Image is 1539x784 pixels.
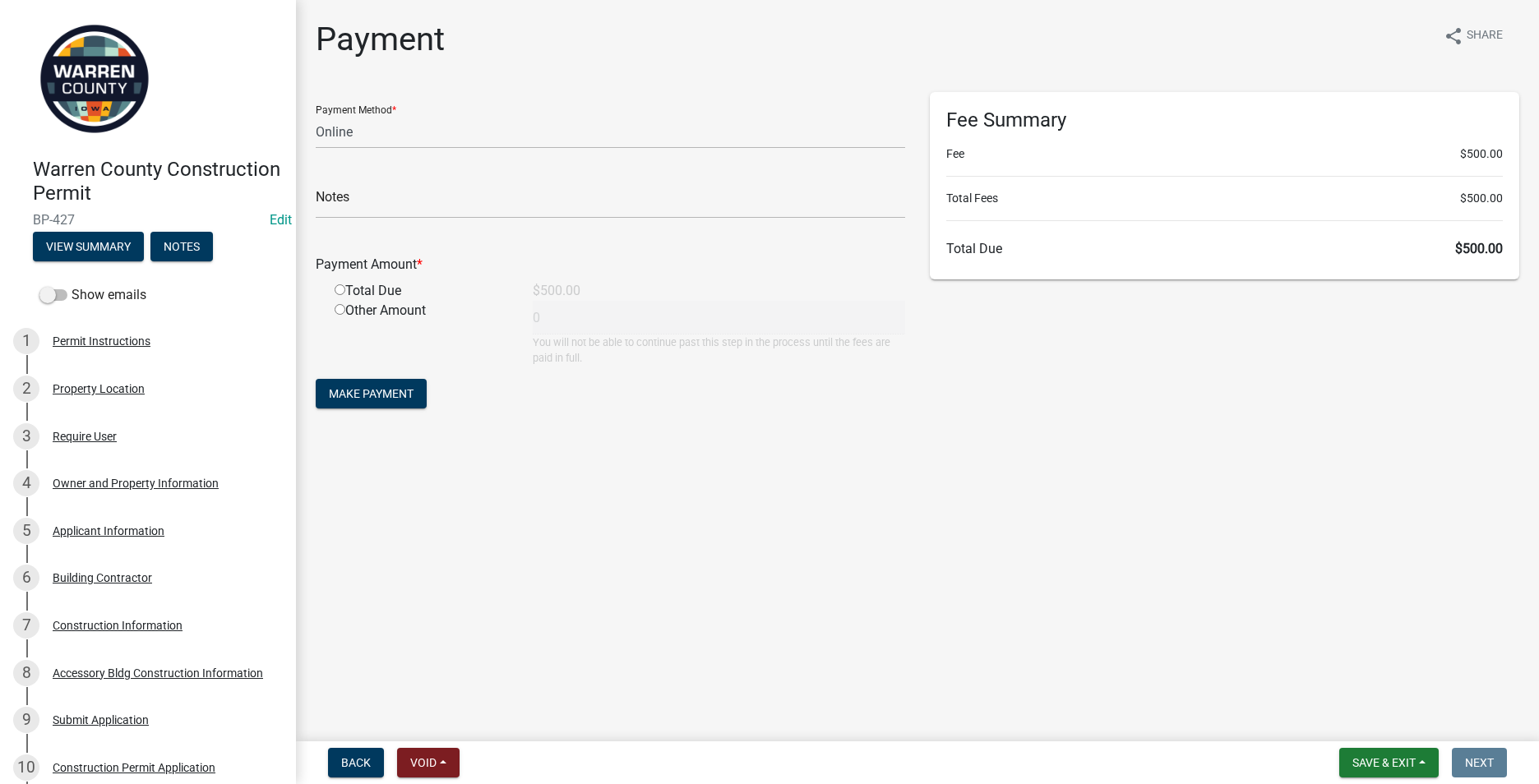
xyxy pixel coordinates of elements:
[270,212,292,228] a: Edit
[13,565,39,591] div: 6
[1455,241,1503,256] span: $500.00
[946,145,1503,163] li: Fee
[397,748,460,777] button: Void
[1465,756,1494,769] span: Next
[328,748,384,777] button: Back
[410,756,437,769] span: Void
[53,667,263,679] div: Accessory Bldg Construction Information
[33,241,144,254] wm-modal-confirm: Summary
[316,20,445,59] h1: Payment
[13,707,39,733] div: 9
[1430,20,1516,52] button: shareShare
[53,572,152,583] div: Building Contractor
[150,232,213,261] button: Notes
[13,328,39,354] div: 1
[13,754,39,781] div: 10
[33,212,263,228] span: BP-427
[53,431,117,442] div: Require User
[1460,145,1503,163] span: $500.00
[53,714,149,726] div: Submit Application
[53,383,145,394] div: Property Location
[33,17,156,141] img: Warren County, Iowa
[13,612,39,639] div: 7
[1460,190,1503,207] span: $500.00
[1352,756,1416,769] span: Save & Exit
[33,232,144,261] button: View Summary
[270,212,292,228] wm-modal-confirm: Edit Application Number
[322,301,520,366] div: Other Amount
[13,660,39,686] div: 8
[13,470,39,496] div: 4
[1467,26,1503,46] span: Share
[39,285,146,305] label: Show emails
[946,241,1503,256] h6: Total Due
[150,241,213,254] wm-modal-confirm: Notes
[13,376,39,402] div: 2
[341,756,371,769] span: Back
[1444,26,1463,46] i: share
[1339,748,1439,777] button: Save & Exit
[946,108,1503,132] h6: Fee Summary
[1452,748,1507,777] button: Next
[53,762,215,773] div: Construction Permit Application
[946,190,1503,207] li: Total Fees
[13,423,39,450] div: 3
[53,620,183,631] div: Construction Information
[322,281,520,301] div: Total Due
[329,387,414,400] span: Make Payment
[316,379,427,408] button: Make Payment
[33,158,283,205] h4: Warren County Construction Permit
[53,335,150,347] div: Permit Instructions
[53,477,219,489] div: Owner and Property Information
[13,518,39,544] div: 5
[303,255,917,274] div: Payment Amount
[53,525,164,537] div: Applicant Information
